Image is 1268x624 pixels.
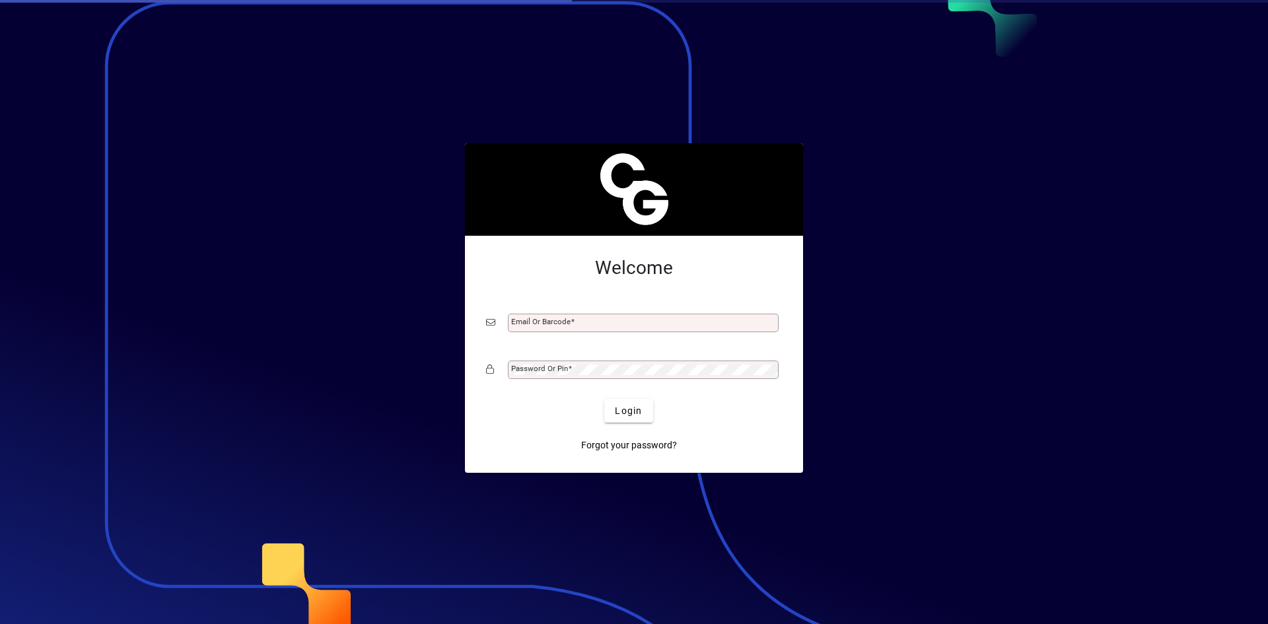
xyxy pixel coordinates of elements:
span: Login [615,404,642,418]
h2: Welcome [486,257,782,279]
button: Login [604,399,652,423]
mat-label: Password or Pin [511,364,568,373]
mat-label: Email or Barcode [511,317,571,326]
span: Forgot your password? [581,438,677,452]
a: Forgot your password? [576,433,682,457]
